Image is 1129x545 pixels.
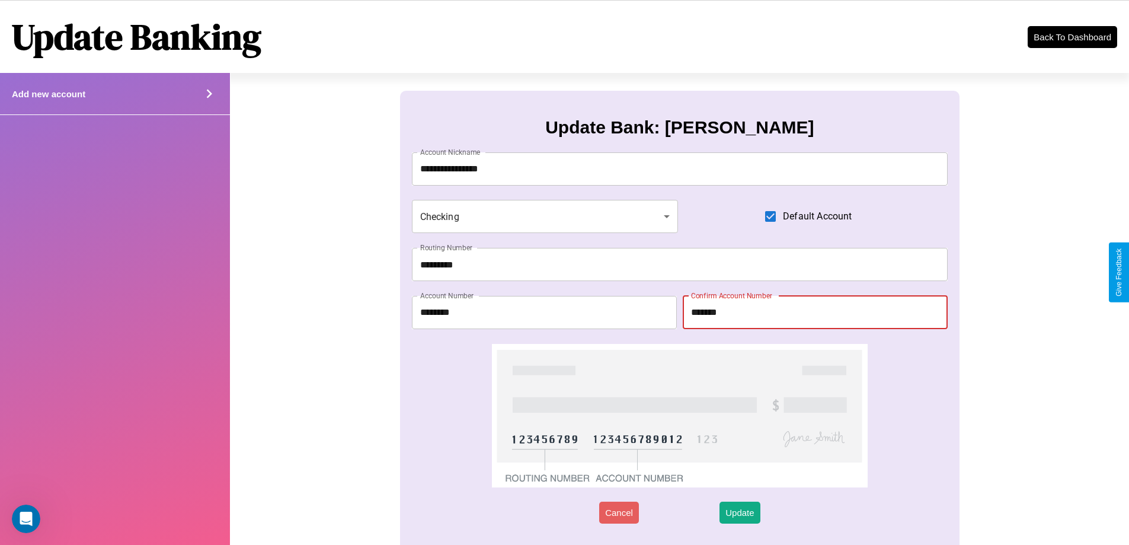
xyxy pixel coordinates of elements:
button: Cancel [599,502,639,524]
label: Routing Number [420,243,472,253]
h3: Update Bank: [PERSON_NAME] [545,117,814,138]
label: Confirm Account Number [691,291,772,301]
h4: Add new account [12,89,85,99]
label: Account Number [420,291,474,301]
span: Default Account [783,209,852,224]
label: Account Nickname [420,147,481,157]
button: Back To Dashboard [1028,26,1117,48]
div: Checking [412,200,679,233]
img: check [492,344,867,487]
iframe: Intercom live chat [12,505,40,533]
div: Give Feedback [1115,248,1123,297]
h1: Update Banking [12,12,261,61]
button: Update [719,502,760,524]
